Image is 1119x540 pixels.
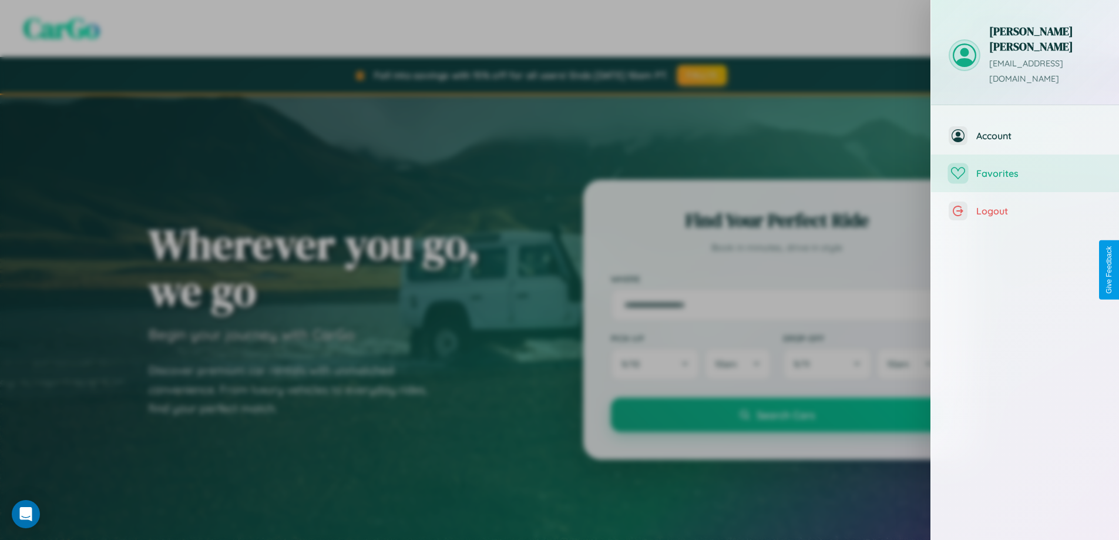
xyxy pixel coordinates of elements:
div: Open Intercom Messenger [12,500,40,528]
span: Favorites [976,167,1101,179]
p: [EMAIL_ADDRESS][DOMAIN_NAME] [989,56,1101,87]
button: Account [931,117,1119,155]
div: Give Feedback [1105,246,1113,294]
span: Account [976,130,1101,142]
span: Logout [976,205,1101,217]
h3: [PERSON_NAME] [PERSON_NAME] [989,24,1101,54]
button: Favorites [931,155,1119,192]
button: Logout [931,192,1119,230]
